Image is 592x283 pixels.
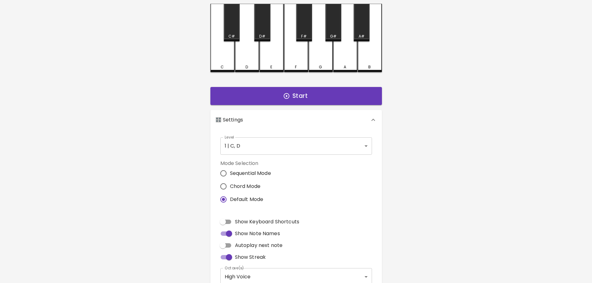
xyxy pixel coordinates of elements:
span: Show Keyboard Shortcuts [235,218,299,226]
span: Show Note Names [235,230,280,237]
div: 1 | C, D [220,137,372,155]
p: 🎛️ Settings [215,116,243,124]
div: B [368,64,371,70]
span: Show Streak [235,253,266,261]
span: Default Mode [230,196,264,203]
div: 🎛️ Settings [210,110,382,130]
div: G# [330,34,337,39]
div: F# [301,34,306,39]
div: E [270,64,272,70]
label: Octave(s) [225,265,244,271]
div: C [221,64,224,70]
label: Level [225,135,234,140]
span: Sequential Mode [230,170,271,177]
div: G [319,64,322,70]
label: Mode Selection [220,160,276,167]
div: F [295,64,297,70]
div: D# [259,34,265,39]
div: D [246,64,248,70]
span: Chord Mode [230,183,261,190]
span: Autoplay next note [235,242,283,249]
div: C# [228,34,235,39]
div: A# [359,34,365,39]
button: Start [210,87,382,105]
div: A [344,64,346,70]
